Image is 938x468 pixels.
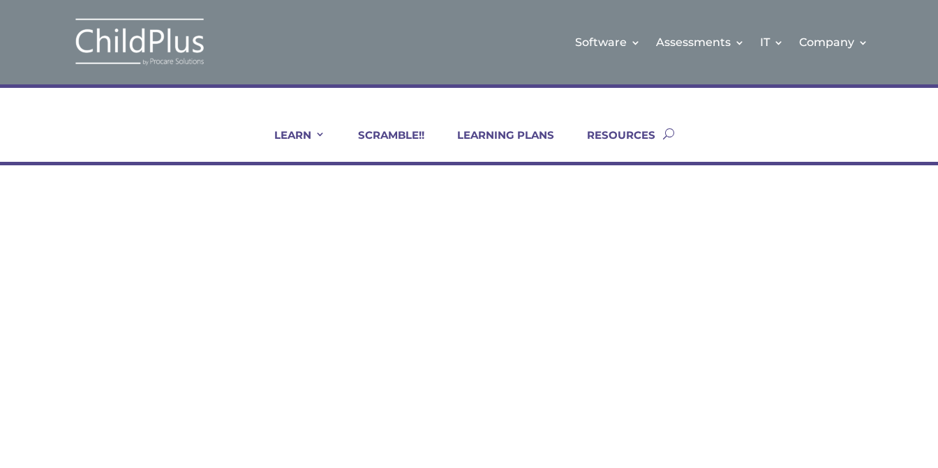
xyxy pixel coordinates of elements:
a: Software [575,14,641,70]
a: Company [799,14,868,70]
a: LEARN [257,128,325,162]
a: Assessments [656,14,745,70]
a: SCRAMBLE!! [341,128,424,162]
a: RESOURCES [569,128,655,162]
a: IT [760,14,784,70]
a: LEARNING PLANS [440,128,554,162]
